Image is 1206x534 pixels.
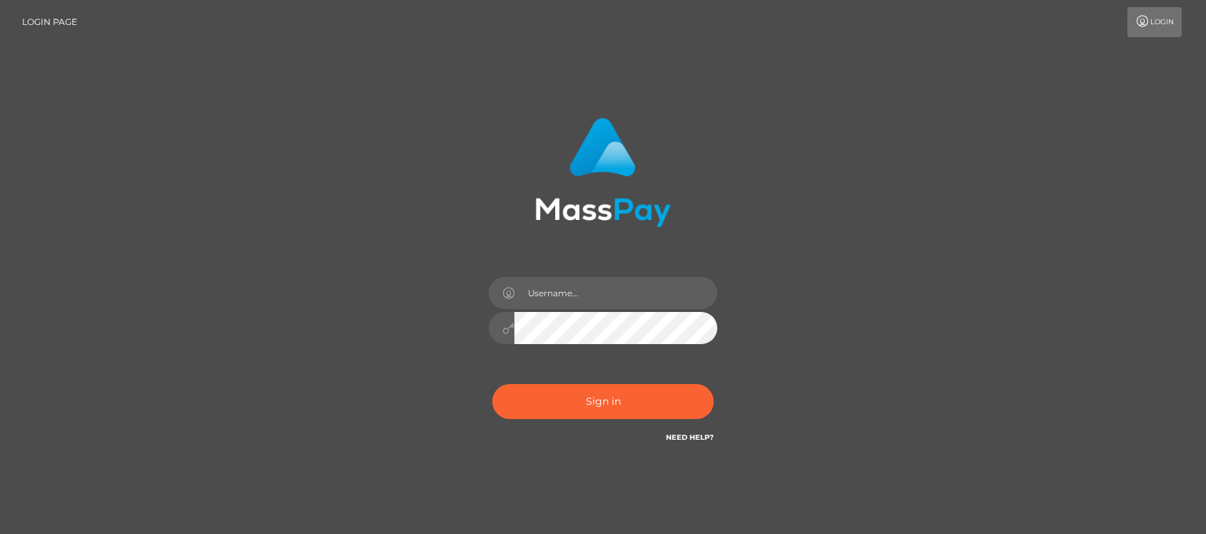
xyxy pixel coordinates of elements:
[514,277,717,309] input: Username...
[22,7,77,37] a: Login Page
[666,433,714,442] a: Need Help?
[535,118,671,227] img: MassPay Login
[1127,7,1182,37] a: Login
[492,384,714,419] button: Sign in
